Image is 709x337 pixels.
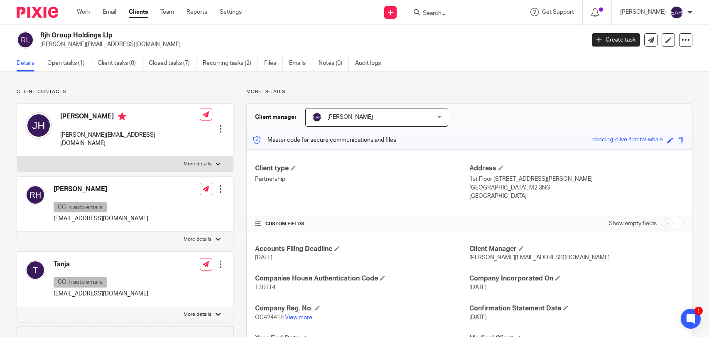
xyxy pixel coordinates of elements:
[54,277,107,288] p: CC in auto emails
[289,55,312,71] a: Emails
[54,260,148,269] h4: Tanja
[469,315,487,320] span: [DATE]
[184,311,211,318] p: More details
[312,112,322,122] img: svg%3E
[255,255,272,261] span: [DATE]
[469,304,684,313] h4: Confirmation Statement Date
[47,55,91,71] a: Open tasks (1)
[253,136,396,144] p: Master code for secure communications and files
[186,8,207,16] a: Reports
[255,285,275,290] span: T3UTT4
[149,55,196,71] a: Closed tasks (7)
[17,7,58,18] img: Pixie
[220,8,242,16] a: Settings
[203,55,258,71] a: Recurring tasks (2)
[54,185,148,194] h4: [PERSON_NAME]
[255,274,469,283] h4: Companies House Authentication Code
[255,113,297,121] h3: Client manager
[54,290,148,298] p: [EMAIL_ADDRESS][DOMAIN_NAME]
[469,245,684,253] h4: Client Manager
[609,219,657,228] label: Show empty fields
[422,10,497,17] input: Search
[255,175,469,183] p: Partnership
[98,55,142,71] a: Client tasks (0)
[255,245,469,253] h4: Accounts Filing Deadline
[184,161,211,167] p: More details
[620,8,666,16] p: [PERSON_NAME]
[60,112,200,123] h4: [PERSON_NAME]
[184,236,211,243] p: More details
[40,31,471,40] h2: Rjh Group Holdings Llp
[285,315,312,320] a: View more
[54,202,107,212] p: CC in auto emails
[469,274,684,283] h4: Company Incorporated On
[592,135,663,145] div: dancing-olive-fractal-whale
[355,55,387,71] a: Audit logs
[246,89,692,95] p: More details
[469,175,684,183] p: 1st Floor [STREET_ADDRESS][PERSON_NAME]
[129,8,148,16] a: Clients
[319,55,349,71] a: Notes (0)
[255,221,469,227] h4: CUSTOM FIELDS
[25,260,45,280] img: svg%3E
[17,55,41,71] a: Details
[469,164,684,173] h4: Address
[327,114,373,120] span: [PERSON_NAME]
[255,164,469,173] h4: Client type
[469,184,684,192] p: [GEOGRAPHIC_DATA], M2 3NG
[118,112,126,121] i: Primary
[17,31,34,49] img: svg%3E
[60,131,200,148] p: [PERSON_NAME][EMAIL_ADDRESS][DOMAIN_NAME]
[255,304,469,313] h4: Company Reg. No.
[469,285,487,290] span: [DATE]
[77,8,90,16] a: Work
[694,307,703,315] div: 1
[25,185,45,205] img: svg%3E
[469,255,610,261] span: [PERSON_NAME][EMAIL_ADDRESS][DOMAIN_NAME]
[542,9,574,15] span: Get Support
[17,89,233,95] p: Client contacts
[255,315,284,320] span: OC424418
[264,55,283,71] a: Files
[160,8,174,16] a: Team
[469,192,684,200] p: [GEOGRAPHIC_DATA]
[25,112,52,139] img: svg%3E
[592,33,640,47] a: Create task
[103,8,116,16] a: Email
[670,6,683,19] img: svg%3E
[40,40,579,49] p: [PERSON_NAME][EMAIL_ADDRESS][DOMAIN_NAME]
[54,214,148,223] p: [EMAIL_ADDRESS][DOMAIN_NAME]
